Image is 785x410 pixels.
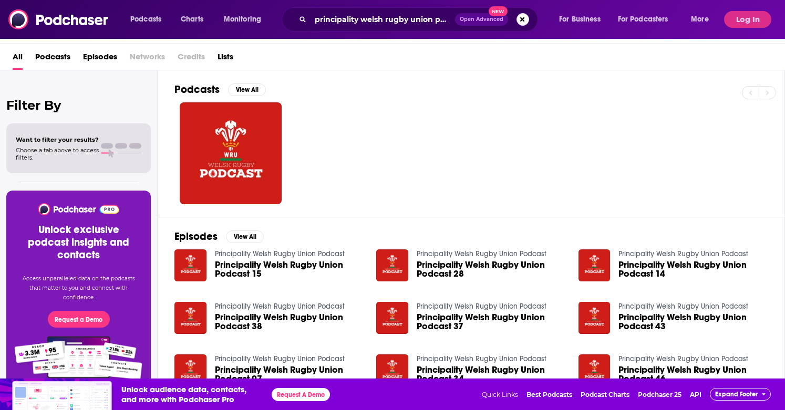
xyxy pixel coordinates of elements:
a: Principality Welsh Rugby Union Podcast 14 [618,260,768,278]
img: Principality Welsh Rugby Union Podcast 28 [376,249,408,281]
a: Principality Welsh Rugby Union Podcast [618,302,748,311]
img: Podchaser - Follow, Share and Rate Podcasts [8,9,109,29]
span: Want to filter your results? [16,136,99,143]
button: View All [226,230,264,243]
button: open menu [216,11,275,28]
a: EpisodesView All [174,230,264,243]
button: Request A Demo [272,388,330,401]
button: Expand Footer [710,388,771,401]
img: Principality Welsh Rugby Union Podcast 37 [376,302,408,334]
img: Principality Welsh Rugby Union Podcast 43 [579,302,611,334]
img: Principality Welsh Rugby Union Podcast 07 [174,354,206,386]
button: open menu [684,11,722,28]
a: Principality Welsh Rugby Union Podcast 46 [618,365,768,383]
span: Choose a tab above to access filters. [16,146,99,161]
input: Search podcasts, credits, & more... [311,11,455,28]
a: Principality Welsh Rugby Union Podcast 28 [417,260,566,278]
a: API [690,391,701,398]
p: Access unparalleled data on the podcasts that matter to you and connect with confidence. [19,274,138,302]
a: Principality Welsh Rugby Union Podcast 43 [618,313,768,331]
a: Principality Welsh Rugby Union Podcast 38 [215,313,364,331]
button: Request a Demo [48,311,110,328]
a: Best Podcasts [526,391,572,398]
a: Principality Welsh Rugby Union Podcast [417,354,546,363]
span: For Business [559,12,601,27]
button: Open AdvancedNew [455,13,508,26]
img: Insights visual [12,381,113,410]
img: Principality Welsh Rugby Union Podcast 38 [174,302,206,334]
h2: Episodes [174,230,218,243]
span: Monitoring [224,12,261,27]
button: open menu [123,11,175,28]
a: Charts [174,11,210,28]
div: Search podcasts, credits, & more... [292,7,548,31]
h2: Filter By [6,98,151,113]
span: For Podcasters [618,12,668,27]
button: open menu [611,11,684,28]
span: More [691,12,709,27]
a: Principality Welsh Rugby Union Podcast [618,249,748,258]
span: Unlock audience data, contacts, and more with Podchaser Pro [121,384,263,404]
a: Principality Welsh Rugby Union Podcast [417,249,546,258]
img: Podchaser - Follow, Share and Rate Podcasts [37,203,120,215]
a: Lists [218,48,233,70]
h3: Unlock exclusive podcast insights and contacts [19,224,138,261]
a: Podcasts [35,48,70,70]
a: Principality Welsh Rugby Union Podcast 34 [417,365,566,383]
h2: Podcasts [174,83,220,96]
button: View All [228,83,266,96]
button: open menu [552,11,614,28]
a: Principality Welsh Rugby Union Podcast 07 [215,365,364,383]
a: Principality Welsh Rugby Union Podcast 37 [417,313,566,331]
span: Networks [130,48,165,70]
span: Charts [181,12,203,27]
span: Expand Footer [715,391,758,398]
a: Principality Welsh Rugby Union Podcast [618,354,748,363]
a: Podcast Charts [581,391,629,398]
a: Podchaser 25 [638,391,681,398]
img: Principality Welsh Rugby Union Podcast 15 [174,249,206,281]
a: Principality Welsh Rugby Union Podcast 15 [215,260,364,278]
span: Open Advanced [460,17,503,22]
a: Principality Welsh Rugby Union Podcast [215,354,345,363]
img: Principality Welsh Rugby Union Podcast 46 [579,354,611,386]
a: Principality Welsh Rugby Union Podcast [215,249,345,258]
a: Principality Welsh Rugby Union Podcast [215,302,345,311]
span: New [489,6,508,16]
a: All [13,48,23,70]
span: Podcasts [130,12,161,27]
button: Log In [724,11,771,28]
span: Quick Links [482,391,518,398]
a: Episodes [83,48,117,70]
span: Credits [178,48,205,70]
img: Pro Features [11,336,146,392]
img: Principality Welsh Rugby Union Podcast 14 [579,249,611,281]
a: Principality Welsh Rugby Union Podcast [417,302,546,311]
img: Principality Welsh Rugby Union Podcast 34 [376,354,408,386]
a: PodcastsView All [174,83,266,96]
